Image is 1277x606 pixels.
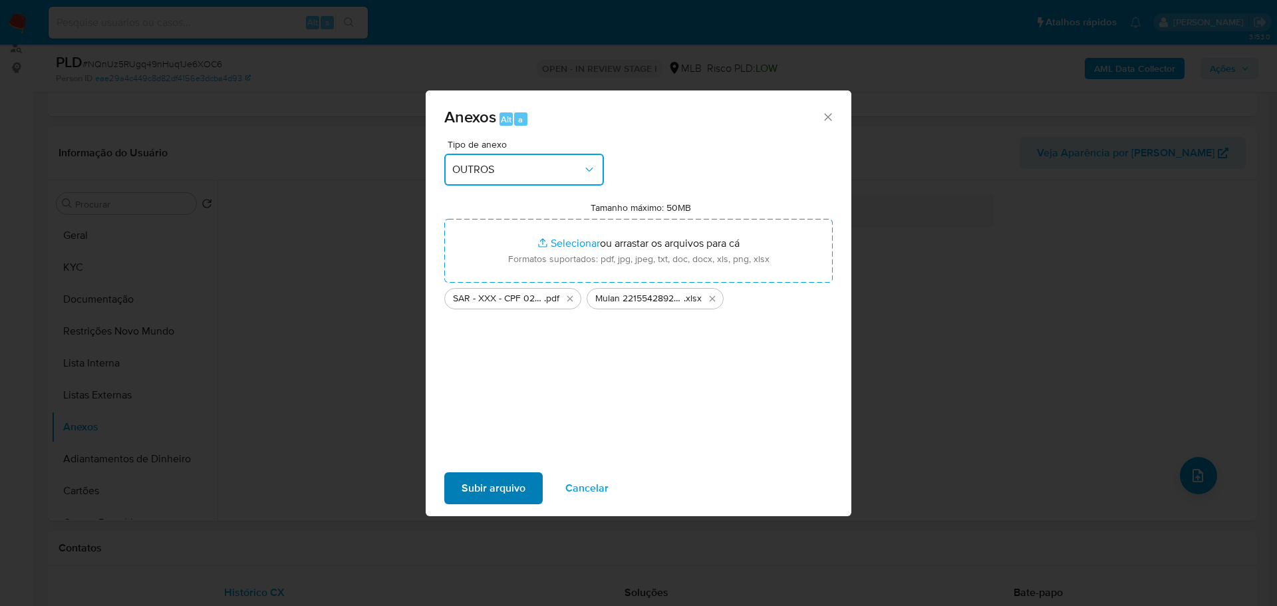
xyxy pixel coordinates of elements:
span: Tipo de anexo [448,140,607,149]
button: Excluir SAR - XXX - CPF 02023368677 - MARIA CECILIA ALVES SILVA.pdf [562,291,578,307]
button: Cancelar [548,472,626,504]
span: Anexos [444,105,496,128]
span: .xlsx [684,292,702,305]
span: a [518,113,523,126]
span: Alt [501,113,511,126]
span: SAR - XXX - CPF 02023368677 - [PERSON_NAME] [453,292,544,305]
button: Subir arquivo [444,472,543,504]
button: Fechar [821,110,833,122]
button: Excluir Mulan 2215542892_2025_08_13_16_12_33.xlsx [704,291,720,307]
label: Tamanho máximo: 50MB [591,202,691,214]
ul: Arquivos selecionados [444,283,833,309]
button: OUTROS [444,154,604,186]
span: Subir arquivo [462,474,525,503]
span: Cancelar [565,474,609,503]
span: Mulan 2215542892_2025_08_13_16_12_33 [595,292,684,305]
span: OUTROS [452,163,583,176]
span: .pdf [544,292,559,305]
